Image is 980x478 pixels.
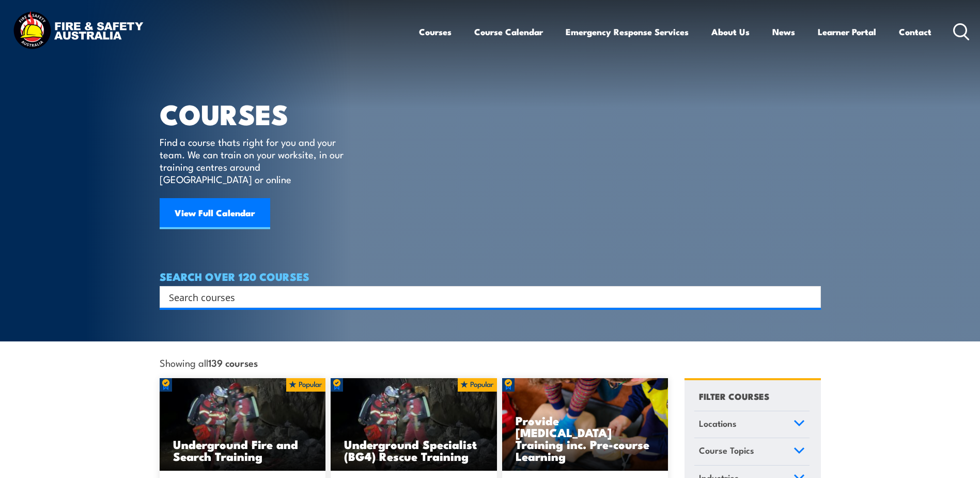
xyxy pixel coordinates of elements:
form: Search form [171,290,800,304]
a: Underground Fire and Search Training [160,378,326,471]
a: Learner Portal [818,18,876,46]
p: Find a course thats right for you and your team. We can train on your worksite, in our training c... [160,136,348,185]
span: Course Topics [699,443,754,457]
input: Search input [169,289,798,305]
h3: Underground Fire and Search Training [173,438,313,462]
a: Underground Specialist (BG4) Rescue Training [331,378,497,471]
img: Underground mine rescue [160,378,326,471]
a: Course Calendar [474,18,543,46]
a: News [772,18,795,46]
h4: FILTER COURSES [699,389,769,403]
a: Contact [899,18,931,46]
h4: SEARCH OVER 120 COURSES [160,271,821,282]
a: Provide [MEDICAL_DATA] Training inc. Pre-course Learning [502,378,668,471]
h3: Provide [MEDICAL_DATA] Training inc. Pre-course Learning [516,414,655,462]
a: Courses [419,18,452,46]
img: Underground mine rescue [331,378,497,471]
img: Low Voltage Rescue and Provide CPR [502,378,668,471]
a: Locations [694,411,810,438]
span: Showing all [160,357,258,368]
h1: COURSES [160,101,359,126]
a: Emergency Response Services [566,18,689,46]
span: Locations [699,416,737,430]
a: About Us [711,18,750,46]
a: View Full Calendar [160,198,270,229]
button: Search magnifier button [803,290,817,304]
a: Course Topics [694,438,810,465]
h3: Underground Specialist (BG4) Rescue Training [344,438,484,462]
strong: 139 courses [208,355,258,369]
